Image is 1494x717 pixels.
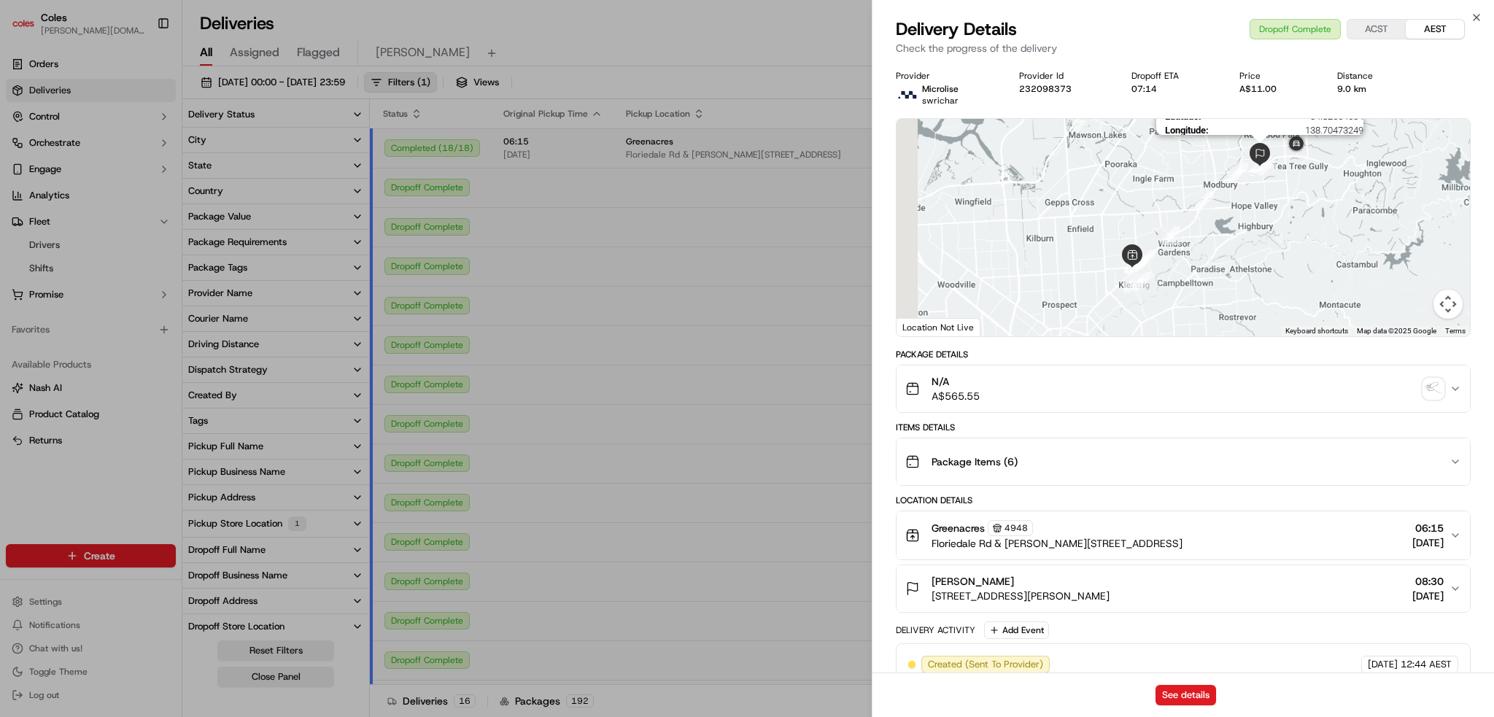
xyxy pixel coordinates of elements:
span: A$565.55 [932,389,980,403]
button: Package Items (6) [897,438,1470,485]
span: 12:44 AEST [1401,658,1452,671]
a: Powered byPylon [103,247,177,258]
div: Price [1239,70,1314,82]
span: 4948 [1005,522,1028,534]
p: Welcome 👋 [15,58,266,82]
button: [PERSON_NAME][STREET_ADDRESS][PERSON_NAME]08:30[DATE] [897,565,1470,612]
div: 📗 [15,213,26,225]
p: Check the progress of the delivery [896,41,1471,55]
p: Microlise [922,83,959,95]
span: Pylon [145,247,177,258]
div: Location Details [896,495,1471,506]
button: ACST [1347,20,1406,39]
span: Knowledge Base [29,212,112,226]
img: 1736555255976-a54dd68f-1ca7-489b-9aae-adbdc363a1c4 [15,139,41,166]
span: 138.70473249 [1215,125,1363,136]
div: 3 [1118,268,1148,298]
div: Location Not Live [897,318,980,336]
div: Start new chat [50,139,239,154]
button: Greenacres4948Floriedale Rd & [PERSON_NAME][STREET_ADDRESS]06:15[DATE] [897,511,1470,559]
div: 5 [1131,244,1161,274]
img: microlise_logo.jpeg [896,83,919,106]
div: 7 [1189,185,1220,216]
img: Nash [15,15,44,44]
button: Add Event [984,621,1049,639]
img: Google [900,317,948,336]
span: [PERSON_NAME] [932,574,1014,589]
div: Package Details [896,349,1471,360]
span: swrichar [922,95,959,106]
span: [STREET_ADDRESS][PERSON_NAME] [932,589,1110,603]
button: AEST [1406,20,1464,39]
a: 💻API Documentation [117,206,240,232]
button: See details [1156,685,1216,705]
button: 232098373 [1019,83,1072,95]
span: 06:15 [1412,521,1444,535]
a: 📗Knowledge Base [9,206,117,232]
button: N/AA$565.55signature_proof_of_delivery image [897,365,1470,412]
span: [DATE] [1412,535,1444,550]
a: Open this area in Google Maps (opens a new window) [900,317,948,336]
a: Terms (opens in new tab) [1445,327,1466,335]
button: Start new chat [248,144,266,161]
div: 4 [1126,266,1157,297]
div: 9.0 km [1337,83,1410,95]
div: 6 [1156,220,1186,251]
span: [DATE] [1368,658,1398,671]
span: Map data ©2025 Google [1357,327,1436,335]
div: Delivery Activity [896,624,975,636]
div: A$11.00 [1239,83,1314,95]
button: Keyboard shortcuts [1285,326,1348,336]
span: Delivery Details [896,18,1017,41]
div: 07:14 [1131,83,1216,95]
div: We're available if you need us! [50,154,185,166]
span: Created (Sent To Provider) [928,658,1043,671]
span: N/A [932,374,980,389]
div: Provider Id [1019,70,1109,82]
div: Items Details [896,422,1471,433]
span: [DATE] [1412,589,1444,603]
div: Dropoff ETA [1131,70,1216,82]
span: Greenacres [932,521,985,535]
span: API Documentation [138,212,234,226]
div: 8 [1223,157,1254,187]
img: signature_proof_of_delivery image [1423,379,1444,399]
span: Package Items ( 6 ) [932,454,1018,469]
div: Distance [1337,70,1410,82]
button: Map camera controls [1433,290,1463,319]
div: 10 [1251,150,1282,181]
input: Got a question? Start typing here... [38,94,263,109]
div: Provider [896,70,996,82]
span: Floriedale Rd & [PERSON_NAME][STREET_ADDRESS] [932,536,1183,551]
div: 💻 [123,213,135,225]
span: Longitude : [1165,125,1209,136]
span: 08:30 [1412,574,1444,589]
